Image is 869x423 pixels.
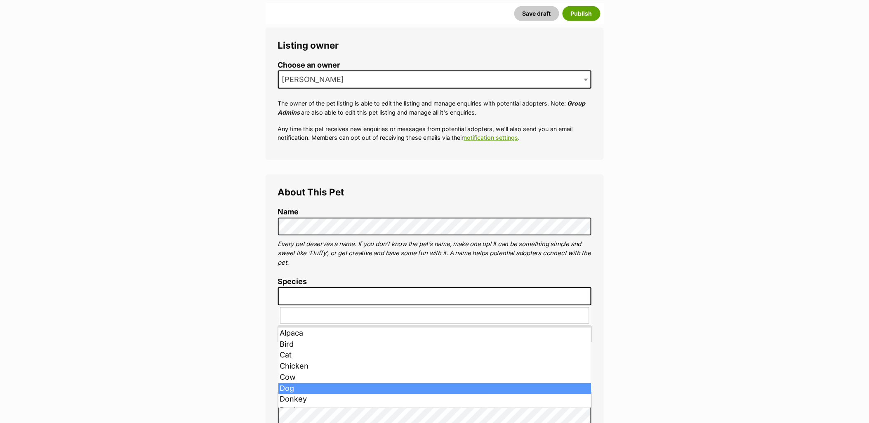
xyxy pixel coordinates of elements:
li: Chicken [278,361,591,372]
span: Listing owner [278,40,339,51]
label: Species [278,277,591,286]
p: Any time this pet receives new enquiries or messages from potential adopters, we'll also send you... [278,125,591,142]
li: Cow [278,372,591,383]
span: Emily Middleton [279,74,353,85]
em: Group Admins [278,100,586,115]
span: Emily Middleton [278,70,591,89]
li: Donkey [278,394,591,405]
li: Duck [278,405,591,416]
p: The owner of the pet listing is able to edit the listing and manage enquiries with potential adop... [278,99,591,117]
li: Alpaca [278,328,591,339]
span: About This Pet [278,186,344,197]
button: Publish [563,6,601,21]
li: Dog [278,383,591,394]
a: notification settings [464,134,518,141]
p: Every pet deserves a name. If you don’t know the pet’s name, make one up! It can be something sim... [278,240,591,268]
li: Bird [278,339,591,350]
label: Name [278,208,591,216]
label: Choose an owner [278,61,591,70]
button: Save draft [514,6,559,21]
li: Cat [278,350,591,361]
